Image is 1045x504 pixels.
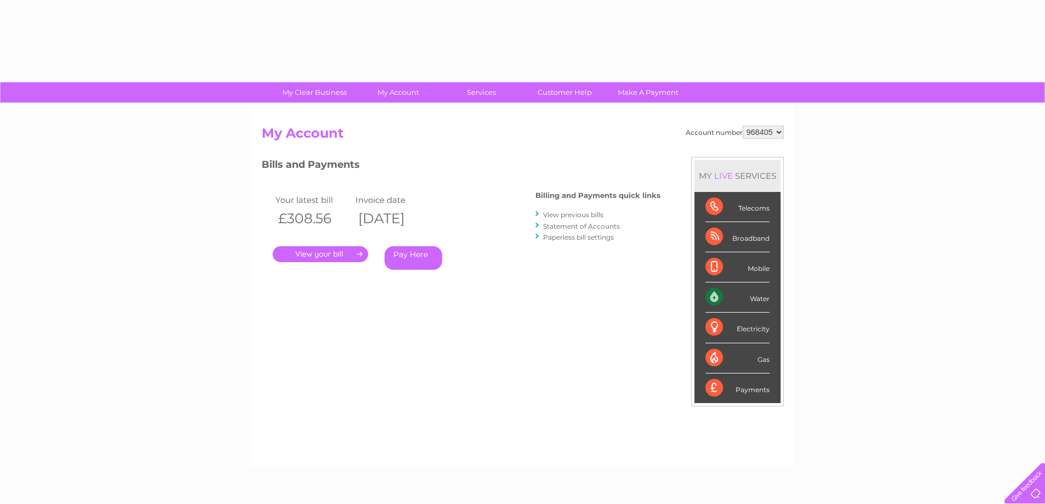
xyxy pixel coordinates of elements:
a: Pay Here [385,246,442,270]
div: Telecoms [705,192,770,222]
a: . [273,246,368,262]
div: Mobile [705,252,770,282]
div: Payments [705,373,770,403]
a: Services [436,82,527,103]
div: Electricity [705,313,770,343]
h2: My Account [262,126,784,146]
th: [DATE] [353,207,433,230]
a: Paperless bill settings [543,233,614,241]
h3: Bills and Payments [262,157,660,176]
div: MY SERVICES [694,160,781,191]
td: Your latest bill [273,192,353,207]
div: Broadband [705,222,770,252]
a: Customer Help [519,82,610,103]
td: Invoice date [353,192,433,207]
h4: Billing and Payments quick links [535,191,660,200]
div: Account number [686,126,784,139]
a: Make A Payment [603,82,693,103]
div: LIVE [712,171,735,181]
a: View previous bills [543,211,603,219]
div: Water [705,282,770,313]
th: £308.56 [273,207,353,230]
a: My Account [353,82,443,103]
a: Statement of Accounts [543,222,620,230]
a: My Clear Business [269,82,360,103]
div: Gas [705,343,770,373]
